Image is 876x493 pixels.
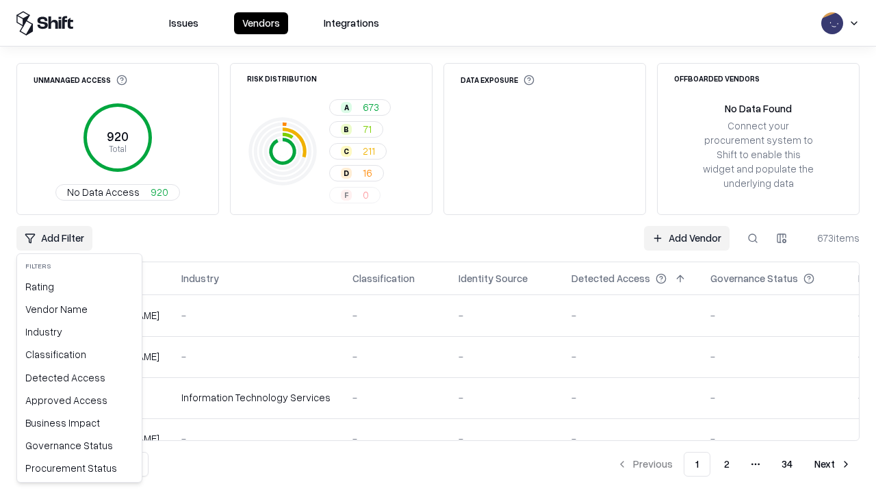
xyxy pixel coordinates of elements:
[20,412,139,434] div: Business Impact
[20,298,139,320] div: Vendor Name
[20,257,139,275] div: Filters
[20,320,139,343] div: Industry
[20,366,139,389] div: Detected Access
[20,275,139,298] div: Rating
[16,253,142,483] div: Add Filter
[20,389,139,412] div: Approved Access
[20,457,139,479] div: Procurement Status
[20,434,139,457] div: Governance Status
[20,343,139,366] div: Classification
